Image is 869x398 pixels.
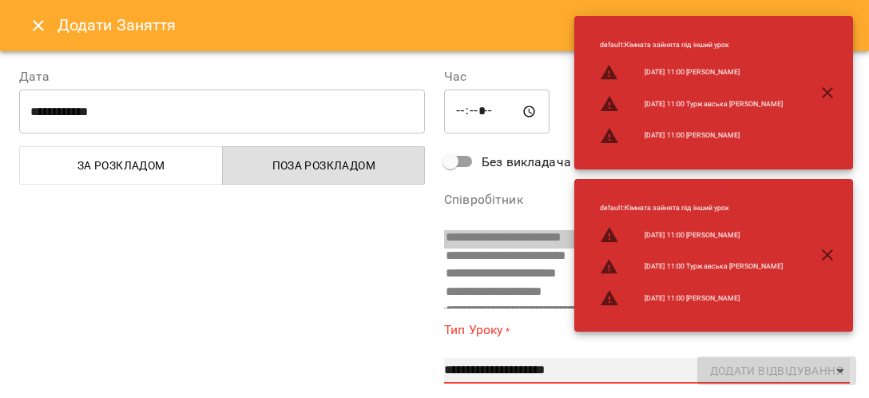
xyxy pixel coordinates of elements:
[587,282,796,314] li: [DATE] 11:00 [PERSON_NAME]
[587,120,796,152] li: [DATE] 11:00 [PERSON_NAME]
[58,13,850,38] h6: Додати Заняття
[222,146,426,185] button: Поза розкладом
[587,219,796,251] li: [DATE] 11:00 [PERSON_NAME]
[19,146,223,185] button: За розкладом
[587,197,796,220] li: default : Кімната зайнята під інший урок
[587,251,796,283] li: [DATE] 11:00 Туржавська [PERSON_NAME]
[19,70,425,83] label: Дата
[482,153,571,172] span: Без викладача
[30,156,213,175] span: За розкладом
[444,70,850,83] label: Час
[444,321,850,340] label: Тип Уроку
[19,6,58,45] button: Close
[232,156,416,175] span: Поза розкладом
[587,57,796,89] li: [DATE] 11:00 [PERSON_NAME]
[587,34,796,57] li: default : Кімната зайнята під інший урок
[444,193,850,206] label: Співробітник
[587,88,796,120] li: [DATE] 11:00 Туржавська [PERSON_NAME]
